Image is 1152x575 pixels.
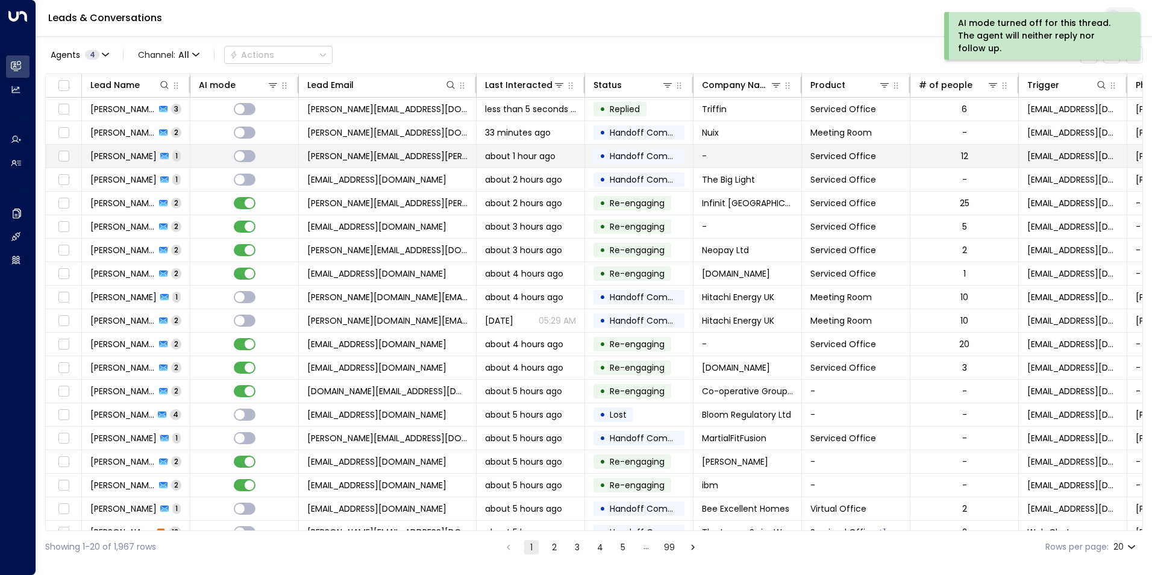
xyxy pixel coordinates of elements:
[90,409,154,421] span: Sandrine Arisma
[599,216,606,237] div: •
[307,78,457,92] div: Lead Email
[171,362,181,372] span: 2
[878,526,886,538] div: Virtual Office
[702,78,782,92] div: Company Name
[485,103,576,115] span: less than 5 seconds ago
[810,432,876,444] span: Serviced Office
[599,287,606,307] div: •
[1027,78,1107,92] div: Trigger
[307,526,468,538] span: Scott@theluxuryswisswatchco.com
[485,432,562,444] span: about 5 hours ago
[1027,268,1118,280] span: noreply@notifications.hubspot.com
[1027,385,1118,397] span: noreply@notifications.hubspot.com
[810,127,872,139] span: Meeting Room
[485,479,562,491] span: about 5 hours ago
[1027,197,1118,209] span: noreply@notifications.hubspot.com
[959,338,969,350] div: 20
[1027,291,1118,303] span: noreply@notifications.hubspot.com
[610,385,665,397] span: Trigger
[171,315,181,325] span: 2
[702,174,755,186] span: The Big Light
[810,526,876,538] span: Serviced Office
[307,268,446,280] span: maverick@fluencyfiesta.co.uk
[171,198,181,208] span: 2
[702,385,793,397] span: Co-operative Group Limited
[610,127,695,139] span: Handoff Completed
[610,315,695,327] span: Handoff Completed
[307,103,468,115] span: steve@triffin.com
[962,127,967,139] div: -
[693,145,802,168] td: -
[485,78,553,92] div: Last Interacted
[693,333,802,356] td: -
[961,150,968,162] div: 12
[230,49,274,60] div: Actions
[693,215,802,238] td: -
[171,386,181,396] span: 2
[56,478,71,493] span: Toggle select row
[702,291,774,303] span: Hitachi Energy UK
[599,404,606,425] div: •
[599,498,606,519] div: •
[56,290,71,305] span: Toggle select row
[90,221,155,233] span: Obioma Nnakwe
[169,527,181,537] span: 12
[307,78,354,92] div: Lead Email
[1027,78,1059,92] div: Trigger
[802,403,910,426] td: -
[56,219,71,234] span: Toggle select row
[56,172,71,187] span: Toggle select row
[958,17,1124,55] div: AI mode turned off for this thread. The agent will neither reply nor follow up.
[307,479,446,491] span: vmitchel@uk.ibm.com
[307,221,446,233] span: streamsofjoybirmingham@gmail.com
[810,291,872,303] span: Meeting Room
[307,338,446,350] span: aewylde@gmail.com
[307,197,468,209] span: katie.pineau@infinit.com
[485,244,562,256] span: about 3 hours ago
[810,362,876,374] span: Serviced Office
[962,174,967,186] div: -
[702,197,793,209] span: Infinit Singapore
[56,196,71,211] span: Toggle select row
[962,432,967,444] div: -
[599,334,606,354] div: •
[1027,526,1070,538] span: Web Chat
[810,221,876,233] span: Serviced Office
[307,409,446,421] span: info@bloomregulatory.com
[610,526,695,538] span: Handoff Completed
[702,362,770,374] span: majesticcareltd.com
[178,50,189,60] span: All
[51,51,80,59] span: Agents
[90,526,153,538] span: Scott Flanagan
[702,432,766,444] span: MartialFitFusion
[56,525,71,540] span: Toggle select row
[599,263,606,284] div: •
[702,503,789,515] span: Bee Excellent Homes
[919,78,999,92] div: # of people
[610,479,665,491] span: Trigger
[610,174,695,186] span: Handoff Completed
[593,78,622,92] div: Status
[962,409,967,421] div: -
[485,526,562,538] span: about 5 hours ago
[610,362,665,374] span: Trigger
[307,291,468,303] span: sandra.hughes@hitachienergy.com
[307,362,446,374] span: info@majesticcareltd.com
[172,151,181,161] span: 1
[1045,541,1109,553] label: Rows per page:
[1027,127,1118,139] span: noreply@notifications.hubspot.com
[702,268,770,280] span: fluencyfiesta.co.uk
[810,103,876,115] span: Serviced Office
[610,456,665,468] span: Trigger
[485,221,562,233] span: about 3 hours ago
[810,315,872,327] span: Meeting Room
[224,46,333,64] div: Button group with a nested menu
[485,197,562,209] span: about 2 hours ago
[702,127,719,139] span: Nuix
[90,315,155,327] span: Sandra Hughes
[919,78,972,92] div: # of people
[1027,362,1118,374] span: noreply@notifications.hubspot.com
[702,315,774,327] span: Hitachi Energy UK
[810,197,876,209] span: Serviced Office
[307,432,468,444] span: lindsey.martialfitfusion@gmail.com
